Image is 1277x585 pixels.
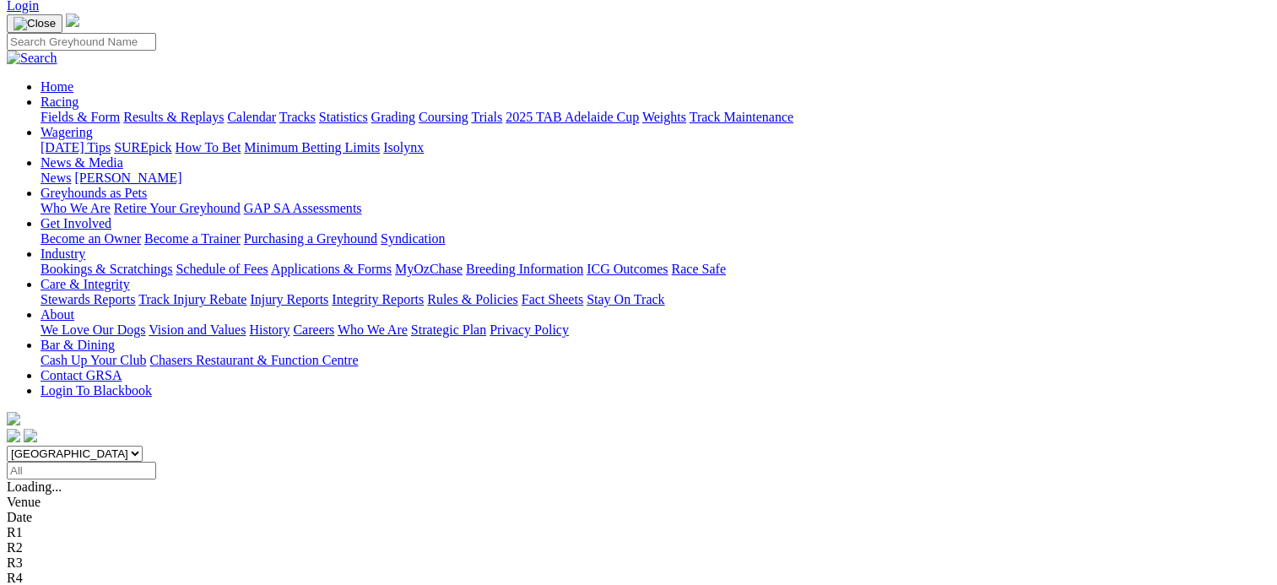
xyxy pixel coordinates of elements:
a: Calendar [227,110,276,124]
button: Toggle navigation [7,14,62,33]
a: Vision and Values [149,322,246,337]
a: GAP SA Assessments [244,201,362,215]
a: Race Safe [671,262,725,276]
a: Racing [41,95,78,109]
a: Who We Are [41,201,111,215]
a: Injury Reports [250,292,328,306]
a: Isolynx [383,140,424,154]
a: Minimum Betting Limits [244,140,380,154]
a: Privacy Policy [490,322,569,337]
a: Coursing [419,110,468,124]
a: Wagering [41,125,93,139]
div: Venue [7,495,1270,510]
a: SUREpick [114,140,171,154]
a: Home [41,79,73,94]
a: Bookings & Scratchings [41,262,172,276]
input: Select date [7,462,156,479]
a: Retire Your Greyhound [114,201,241,215]
a: MyOzChase [395,262,463,276]
a: Applications & Forms [271,262,392,276]
a: We Love Our Dogs [41,322,145,337]
a: Track Maintenance [690,110,793,124]
a: News & Media [41,155,123,170]
a: Integrity Reports [332,292,424,306]
img: logo-grsa-white.png [66,14,79,27]
a: [DATE] Tips [41,140,111,154]
a: Become a Trainer [144,231,241,246]
div: About [41,322,1270,338]
a: Breeding Information [466,262,583,276]
a: Become an Owner [41,231,141,246]
a: Stewards Reports [41,292,135,306]
a: History [249,322,289,337]
div: Industry [41,262,1270,277]
a: Weights [642,110,686,124]
a: Trials [471,110,502,124]
a: How To Bet [176,140,241,154]
a: News [41,171,71,185]
a: Contact GRSA [41,368,122,382]
div: News & Media [41,171,1270,186]
a: Careers [293,322,334,337]
a: Who We Are [338,322,408,337]
div: Greyhounds as Pets [41,201,1270,216]
a: Greyhounds as Pets [41,186,147,200]
a: Syndication [381,231,445,246]
div: Bar & Dining [41,353,1270,368]
div: Date [7,510,1270,525]
a: Tracks [279,110,316,124]
div: R2 [7,540,1270,555]
div: R3 [7,555,1270,571]
img: logo-grsa-white.png [7,412,20,425]
a: 2025 TAB Adelaide Cup [506,110,639,124]
a: Fact Sheets [522,292,583,306]
a: Cash Up Your Club [41,353,146,367]
a: ICG Outcomes [587,262,668,276]
div: Care & Integrity [41,292,1270,307]
a: [PERSON_NAME] [74,171,181,185]
a: Purchasing a Greyhound [244,231,377,246]
a: Care & Integrity [41,277,130,291]
a: Fields & Form [41,110,120,124]
a: Rules & Policies [427,292,518,306]
a: Statistics [319,110,368,124]
a: Strategic Plan [411,322,486,337]
div: R1 [7,525,1270,540]
img: Close [14,17,56,30]
a: Get Involved [41,216,111,230]
input: Search [7,33,156,51]
a: Bar & Dining [41,338,115,352]
div: Wagering [41,140,1270,155]
a: Grading [371,110,415,124]
a: Results & Replays [123,110,224,124]
img: facebook.svg [7,429,20,442]
a: About [41,307,74,322]
a: Industry [41,246,85,261]
img: twitter.svg [24,429,37,442]
span: Loading... [7,479,62,494]
a: Schedule of Fees [176,262,268,276]
a: Stay On Track [587,292,664,306]
a: Chasers Restaurant & Function Centre [149,353,358,367]
a: Track Injury Rebate [138,292,246,306]
div: Racing [41,110,1270,125]
img: Search [7,51,57,66]
div: Get Involved [41,231,1270,246]
a: Login To Blackbook [41,383,152,398]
